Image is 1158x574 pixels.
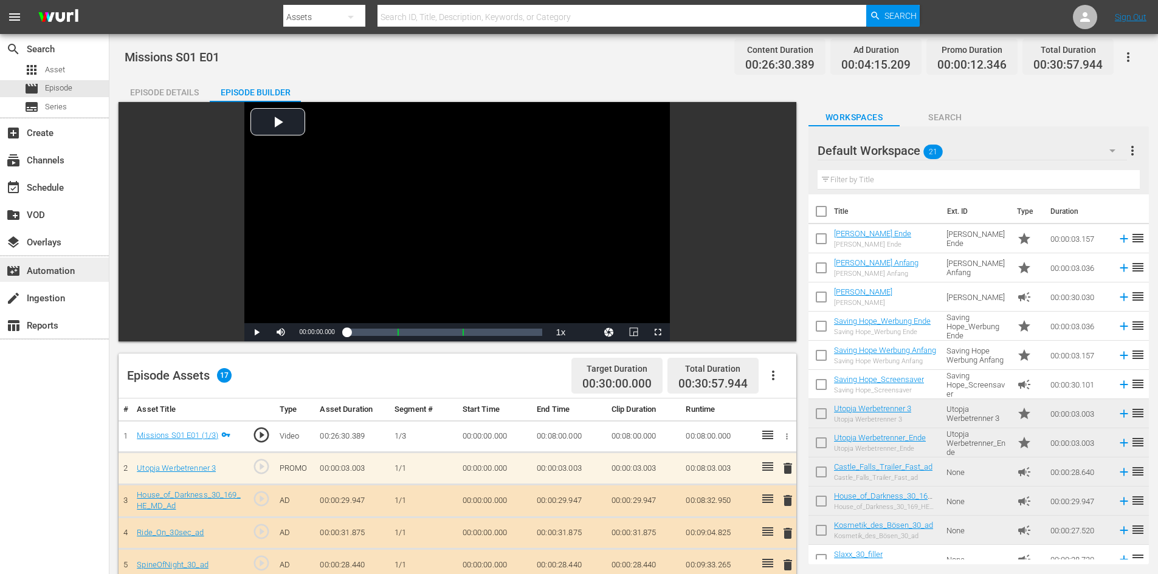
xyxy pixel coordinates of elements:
td: 00:00:30.030 [1046,282,1112,312]
th: Duration [1043,194,1116,228]
span: Episode [24,81,39,96]
span: Asset [45,64,65,76]
td: 00:09:04.825 [681,517,756,549]
span: reorder [1131,318,1145,333]
a: Sign Out [1115,12,1146,22]
div: Total Duration [678,360,748,377]
a: Utopja Werbetrenner 3 [834,404,911,413]
td: 00:00:29.947 [532,484,607,517]
svg: Add to Episode [1117,494,1131,508]
span: reorder [1131,260,1145,275]
td: 00:00:03.036 [1046,312,1112,341]
span: Overlays [6,235,21,250]
th: Type [1010,194,1043,228]
span: delete [781,461,795,476]
td: [PERSON_NAME] Anfang [942,253,1012,282]
td: Utopja Werbetrenner_Ende [942,428,1012,457]
td: 00:00:00.000 [458,517,532,549]
span: Episode [45,82,72,94]
td: 00:00:03.157 [1046,224,1112,253]
a: Kosmetik_des_Bösen_30_ad [834,521,933,530]
td: 00:08:00.000 [607,420,681,453]
span: Create [6,126,21,140]
button: delete [781,524,795,542]
td: 00:08:32.950 [681,484,756,517]
div: Progress Bar [347,329,543,336]
div: [PERSON_NAME] Anfang [834,270,918,278]
div: Saving Hope Werbung Anfang [834,357,936,365]
div: Episode Details [119,78,210,107]
th: Runtime [681,398,756,421]
a: [PERSON_NAME] Ende [834,229,911,238]
div: Castle_Falls_Trailer_Fast_ad [834,474,932,482]
span: Series [45,101,67,113]
td: 2 [119,453,132,485]
td: None [942,487,1012,516]
svg: Add to Episode [1117,524,1131,537]
td: 1/1 [390,484,457,517]
td: [PERSON_NAME] [942,282,1012,312]
a: Utopja Werbetrenner 3 [137,463,216,473]
svg: Add to Episode [1117,407,1131,420]
span: play_circle_outline [252,554,271,572]
th: # [119,398,132,421]
div: Saving Hope_Werbung Ende [834,328,931,336]
svg: Add to Episode [1117,319,1131,333]
td: 00:00:03.003 [532,453,607,485]
td: 00:00:00.000 [458,453,532,485]
td: 00:00:03.003 [1046,399,1112,428]
th: Start Time [458,398,532,421]
a: Saving Hope_Werbung Ende [834,316,931,326]
td: 00:00:29.947 [315,484,390,517]
td: 00:00:28.640 [1046,457,1112,487]
td: 00:00:00.000 [458,420,532,453]
td: AD [275,484,315,517]
a: House_of_Darkness_30_169_HE_MD_Ad [834,491,936,510]
div: Default Workspace [818,134,1127,168]
td: 00:08:00.000 [532,420,607,453]
span: 00:00:12.346 [937,58,1007,72]
td: 00:08:03.003 [681,453,756,485]
span: reorder [1131,552,1145,566]
div: Target Duration [582,360,652,377]
span: Reports [6,318,21,333]
span: VOD [6,208,21,222]
td: 00:00:29.947 [607,484,681,517]
td: 00:00:00.000 [458,484,532,517]
td: PROMO [275,453,315,485]
span: delete [781,493,795,508]
th: Type [275,398,315,421]
div: Promo Duration [937,41,1007,58]
div: Utopja Werbetrenner 3 [834,415,911,423]
a: Missions S01 E01 (1/3) [137,431,218,440]
span: reorder [1131,464,1145,479]
td: 00:00:31.875 [607,517,681,549]
td: 3 [119,484,132,517]
td: [PERSON_NAME] Ende [942,224,1012,253]
span: play_circle_outline [252,522,271,541]
button: Episode Details [119,78,210,102]
span: Promo [1017,348,1032,363]
td: Utopja Werbetrenner 3 [942,399,1012,428]
img: ans4CAIJ8jUAAAAAAAAAAAAAAAAAAAAAAAAgQb4GAAAAAAAAAAAAAAAAAAAAAAAAJMjXAAAAAAAAAAAAAAAAAAAAAAAAgAT5G... [29,3,88,32]
span: Ad [1017,494,1032,508]
span: Series [24,100,39,114]
svg: Add to Episode [1117,436,1131,449]
span: delete [781,526,795,541]
div: Kosmetik_des_Bösen_30_ad [834,532,933,540]
span: reorder [1131,347,1145,362]
div: Video Player [244,102,670,341]
span: reorder [1131,406,1145,420]
th: Title [834,194,940,228]
span: reorder [1131,493,1145,508]
span: Ad [1017,290,1032,304]
th: Segment # [390,398,457,421]
th: End Time [532,398,607,421]
button: more_vert [1125,136,1140,165]
button: Search [866,5,920,27]
span: reorder [1131,377,1145,391]
span: more_vert [1125,143,1140,158]
td: 00:00:31.875 [315,517,390,549]
span: reorder [1131,522,1145,537]
a: Castle_Falls_Trailer_Fast_ad [834,462,932,471]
